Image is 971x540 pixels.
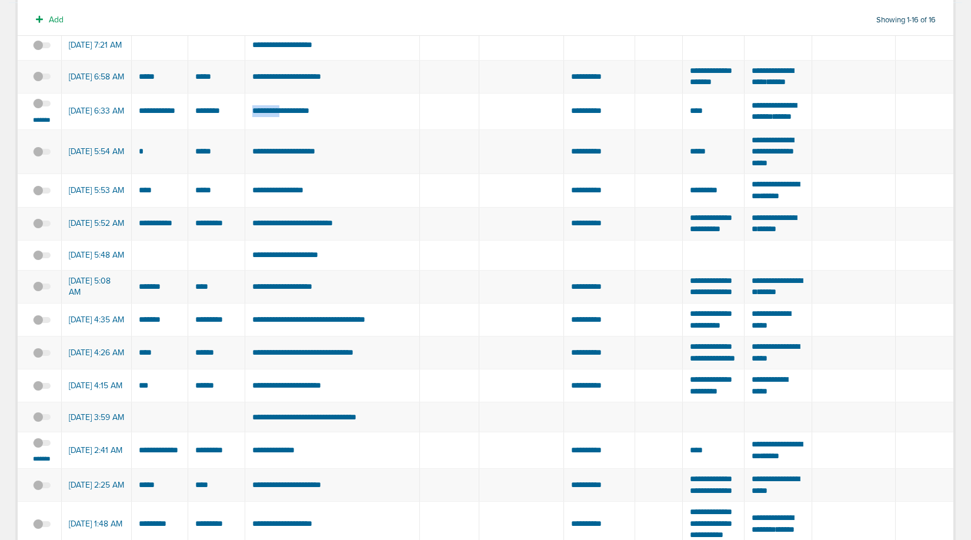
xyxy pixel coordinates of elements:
td: [DATE] 3:59 AM [62,402,132,432]
td: [DATE] 2:25 AM [62,469,132,502]
td: [DATE] 4:15 AM [62,369,132,402]
td: [DATE] 5:52 AM [62,207,132,240]
span: Add [49,15,64,25]
td: [DATE] 4:26 AM [62,336,132,369]
td: [DATE] 6:58 AM [62,60,132,93]
td: [DATE] 5:53 AM [62,174,132,207]
td: [DATE] 5:08 AM [62,270,132,303]
td: [DATE] 5:54 AM [62,129,132,174]
td: [DATE] 4:35 AM [62,303,132,336]
td: [DATE] 6:33 AM [62,93,132,129]
button: Add [29,11,70,28]
td: [DATE] 2:41 AM [62,432,132,469]
span: Showing 1-16 of 16 [876,15,936,25]
td: [DATE] 7:21 AM [62,31,132,61]
td: [DATE] 5:48 AM [62,240,132,270]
